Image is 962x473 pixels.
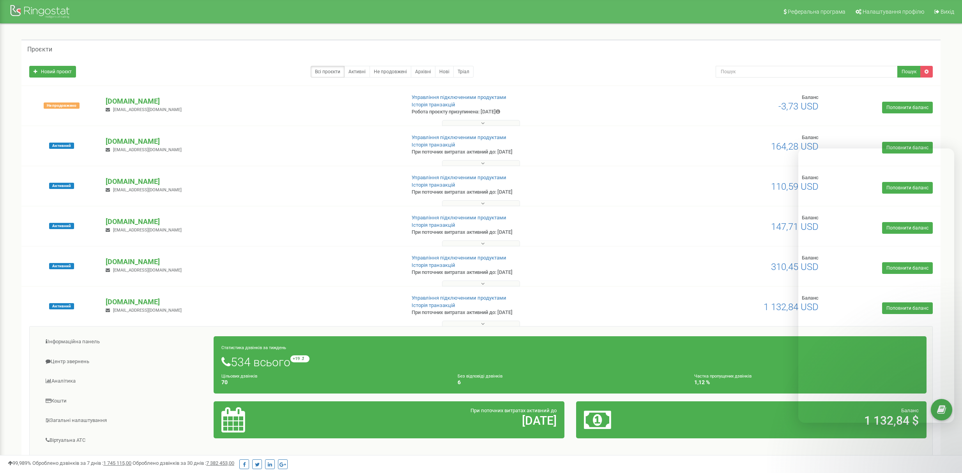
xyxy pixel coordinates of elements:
[412,175,506,180] a: Управління підключеними продуктами
[778,101,819,112] span: -3,73 USD
[412,269,629,276] p: При поточних витратах активний до: [DATE]
[113,147,182,152] span: [EMAIL_ADDRESS][DOMAIN_NAME]
[35,431,214,450] a: Віртуальна АТС
[412,102,455,108] a: Історія транзакцій
[470,408,557,413] span: При поточних витратах активний до
[29,66,76,78] a: Новий проєкт
[694,374,752,379] small: Частка пропущених дзвінків
[802,94,819,100] span: Баланс
[106,217,399,227] p: [DOMAIN_NAME]
[290,355,309,362] small: +19
[771,261,819,272] span: 310,45 USD
[412,255,506,261] a: Управління підключеними продуктами
[788,9,845,15] span: Реферальна програма
[882,102,933,113] a: Поповнити баланс
[106,176,399,187] p: [DOMAIN_NAME]
[106,297,399,307] p: [DOMAIN_NAME]
[344,66,370,78] a: Активні
[113,228,182,233] span: [EMAIL_ADDRESS][DOMAIN_NAME]
[764,302,819,312] span: 1 132,84 USD
[113,308,182,313] span: [EMAIL_ADDRESS][DOMAIN_NAME]
[106,96,399,106] p: [DOMAIN_NAME]
[412,262,455,268] a: Історія транзакцій
[412,108,629,116] p: Робота проєкту призупинена: [DATE]
[412,182,455,188] a: Історія транзакцій
[412,295,506,301] a: Управління підключеними продуктами
[412,189,629,196] p: При поточних витратах активний до: [DATE]
[435,66,454,78] a: Нові
[412,222,455,228] a: Історія транзакцій
[699,414,919,427] h2: 1 132,84 $
[49,263,74,269] span: Активний
[798,148,954,423] iframe: Intercom live chat
[44,102,80,109] span: Не продовжено
[32,460,131,466] span: Оброблено дзвінків за 7 днів :
[49,143,74,149] span: Активний
[935,429,954,448] iframe: Intercom live chat
[113,107,182,112] span: [EMAIL_ADDRESS][DOMAIN_NAME]
[716,66,898,78] input: Пошук
[27,46,52,53] h5: Проєкти
[113,268,182,273] span: [EMAIL_ADDRESS][DOMAIN_NAME]
[897,66,921,78] button: Пошук
[412,94,506,100] a: Управління підключеними продуктами
[412,302,455,308] a: Історія транзакцій
[103,460,131,466] u: 1 745 115,00
[106,257,399,267] p: [DOMAIN_NAME]
[35,332,214,351] a: Інформаційна панель
[771,141,819,152] span: 164,28 USD
[694,379,919,385] h4: 1,12 %
[49,183,74,189] span: Активний
[412,309,629,316] p: При поточних витратах активний до: [DATE]
[412,229,629,236] p: При поточних витратах активний до: [DATE]
[882,142,933,154] a: Поповнити баланс
[133,460,234,466] span: Оброблено дзвінків за 30 днів :
[8,460,31,466] span: 99,989%
[35,392,214,411] a: Кошти
[35,352,214,371] a: Центр звернень
[106,136,399,146] p: [DOMAIN_NAME]
[802,134,819,140] span: Баланс
[771,181,819,192] span: 110,59 USD
[863,9,924,15] span: Налаштування профілю
[412,142,455,148] a: Історія транзакцій
[35,411,214,430] a: Загальні налаштування
[221,355,919,369] h1: 534 всього
[458,374,502,379] small: Без відповіді дзвінків
[311,66,345,78] a: Всі проєкти
[35,450,214,469] a: Наскрізна аналітика
[453,66,474,78] a: Тріал
[221,374,257,379] small: Цільових дзвінків
[458,379,682,385] h4: 6
[370,66,411,78] a: Не продовжені
[206,460,234,466] u: 7 382 453,00
[411,66,435,78] a: Архівні
[221,379,446,385] h4: 70
[412,134,506,140] a: Управління підключеними продуктами
[49,303,74,309] span: Активний
[49,223,74,229] span: Активний
[412,148,629,156] p: При поточних витратах активний до: [DATE]
[412,215,506,221] a: Управління підключеними продуктами
[113,187,182,192] span: [EMAIL_ADDRESS][DOMAIN_NAME]
[35,372,214,391] a: Аналiтика
[221,345,286,350] small: Статистика дзвінків за тиждень
[337,414,557,427] h2: [DATE]
[771,221,819,232] span: 147,71 USD
[941,9,954,15] span: Вихід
